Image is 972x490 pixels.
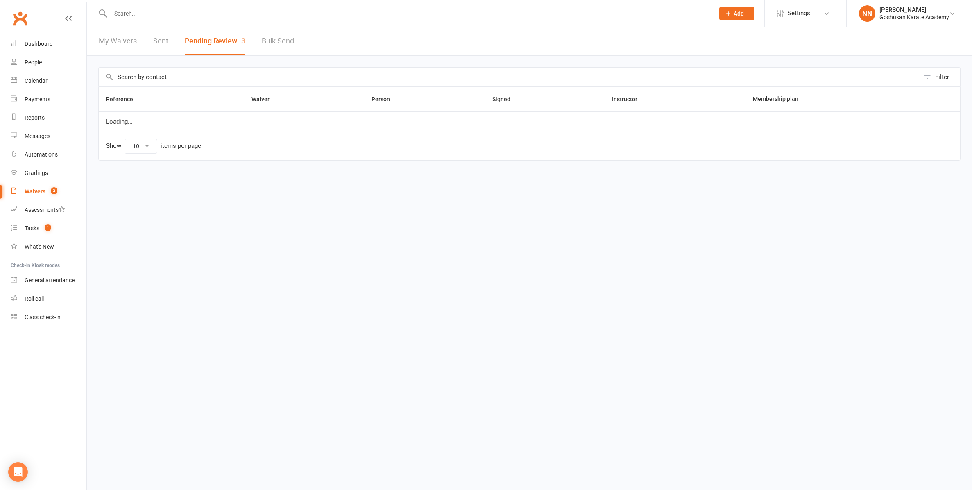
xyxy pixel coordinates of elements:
[11,145,86,164] a: Automations
[25,96,50,102] div: Payments
[612,96,646,102] span: Instructor
[25,295,44,302] div: Roll call
[153,27,168,55] a: Sent
[879,14,949,21] div: Goshukan Karate Academy
[25,188,45,195] div: Waivers
[11,53,86,72] a: People
[25,170,48,176] div: Gradings
[45,224,51,231] span: 1
[935,72,949,82] div: Filter
[262,27,294,55] a: Bulk Send
[25,114,45,121] div: Reports
[11,72,86,90] a: Calendar
[25,277,75,284] div: General attendance
[106,94,142,104] button: Reference
[719,7,754,20] button: Add
[106,96,142,102] span: Reference
[25,41,53,47] div: Dashboard
[25,243,54,250] div: What's New
[10,8,30,29] a: Clubworx
[11,308,86,327] a: Class kiosk mode
[106,139,201,154] div: Show
[251,96,279,102] span: Waiver
[8,462,28,482] div: Open Intercom Messenger
[25,314,61,320] div: Class check-in
[11,127,86,145] a: Messages
[11,271,86,290] a: General attendance kiosk mode
[241,36,245,45] span: 3
[25,206,65,213] div: Assessments
[492,94,519,104] button: Signed
[859,5,875,22] div: NN
[11,238,86,256] a: What's New
[11,35,86,53] a: Dashboard
[372,94,399,104] button: Person
[25,151,58,158] div: Automations
[25,225,39,231] div: Tasks
[251,94,279,104] button: Waiver
[920,68,960,86] button: Filter
[108,8,709,19] input: Search...
[612,94,646,104] button: Instructor
[99,68,920,86] input: Search by contact
[51,187,57,194] span: 3
[99,27,137,55] a: My Waivers
[11,109,86,127] a: Reports
[372,96,399,102] span: Person
[11,182,86,201] a: Waivers 3
[11,164,86,182] a: Gradings
[11,290,86,308] a: Roll call
[11,201,86,219] a: Assessments
[734,10,744,17] span: Add
[745,87,918,111] th: Membership plan
[25,133,50,139] div: Messages
[879,6,949,14] div: [PERSON_NAME]
[99,111,960,132] td: Loading...
[161,143,201,150] div: items per page
[11,90,86,109] a: Payments
[788,4,810,23] span: Settings
[25,59,42,66] div: People
[492,96,519,102] span: Signed
[185,27,245,55] button: Pending Review3
[25,77,48,84] div: Calendar
[11,219,86,238] a: Tasks 1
